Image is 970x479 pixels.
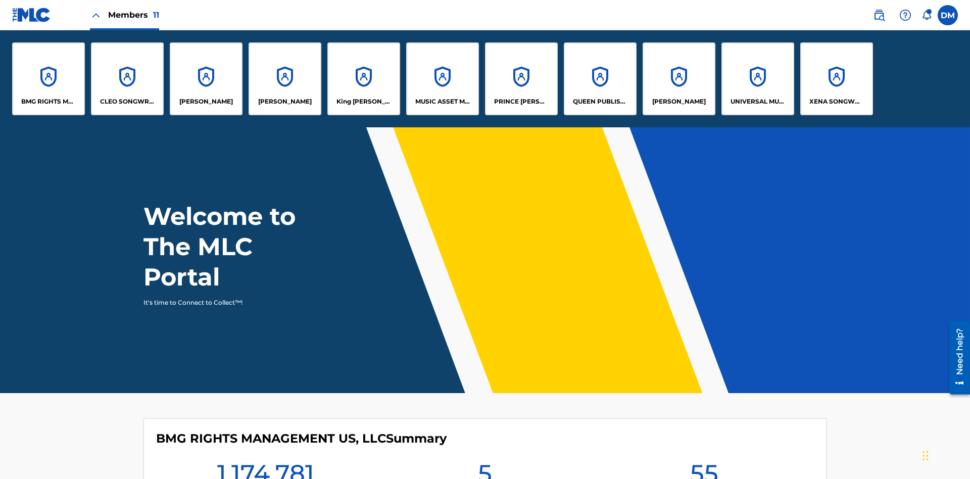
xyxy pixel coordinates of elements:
a: AccountsBMG RIGHTS MANAGEMENT US, LLC [12,42,85,115]
div: Notifications [922,10,932,20]
p: MUSIC ASSET MANAGEMENT (MAM) [415,97,470,106]
a: Accounts[PERSON_NAME] [170,42,243,115]
p: RONALD MCTESTERSON [652,97,706,106]
span: 11 [153,10,159,20]
a: AccountsCLEO SONGWRITER [91,42,164,115]
p: BMG RIGHTS MANAGEMENT US, LLC [21,97,76,106]
p: XENA SONGWRITER [809,97,864,106]
img: Close [90,9,102,21]
a: AccountsUNIVERSAL MUSIC PUB GROUP [721,42,794,115]
p: QUEEN PUBLISHA [573,97,628,106]
a: AccountsQUEEN PUBLISHA [564,42,637,115]
a: Public Search [869,5,889,25]
a: AccountsXENA SONGWRITER [800,42,873,115]
div: User Menu [938,5,958,25]
iframe: Resource Center [942,317,970,400]
span: Members [108,9,159,21]
a: AccountsPRINCE [PERSON_NAME] [485,42,558,115]
p: EYAMA MCSINGER [258,97,312,106]
img: search [873,9,885,21]
p: UNIVERSAL MUSIC PUB GROUP [731,97,786,106]
iframe: Chat Widget [919,430,970,479]
a: Accounts[PERSON_NAME] [249,42,321,115]
p: It's time to Connect to Collect™! [143,298,319,307]
p: CLEO SONGWRITER [100,97,155,106]
a: AccountsKing [PERSON_NAME] [327,42,400,115]
p: ELVIS COSTELLO [179,97,233,106]
p: PRINCE MCTESTERSON [494,97,549,106]
p: King McTesterson [336,97,392,106]
h1: Welcome to The MLC Portal [143,201,332,292]
div: Help [895,5,915,25]
img: MLC Logo [12,8,51,22]
a: AccountsMUSIC ASSET MANAGEMENT (MAM) [406,42,479,115]
img: help [899,9,911,21]
a: Accounts[PERSON_NAME] [643,42,715,115]
h4: BMG RIGHTS MANAGEMENT US, LLC [156,431,447,446]
div: Drag [923,441,929,471]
